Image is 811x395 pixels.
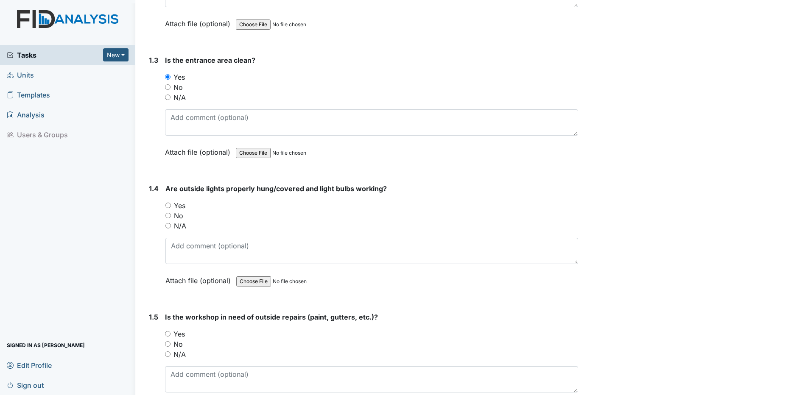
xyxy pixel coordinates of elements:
span: Are outside lights properly hung/covered and light bulbs working? [165,184,387,193]
label: 1.3 [149,55,158,65]
label: Attach file (optional) [165,14,234,29]
label: No [174,211,183,221]
label: N/A [173,349,186,359]
span: Analysis [7,108,45,121]
a: Tasks [7,50,103,60]
label: N/A [173,92,186,103]
input: No [165,213,171,218]
label: 1.4 [149,184,159,194]
span: Templates [7,88,50,101]
label: 1.5 [149,312,158,322]
input: N/A [165,95,171,100]
label: Yes [174,200,185,211]
label: Attach file (optional) [165,271,234,286]
label: Yes [173,329,185,339]
span: Units [7,68,34,81]
input: N/A [165,223,171,228]
button: New [103,48,129,61]
input: No [165,84,171,90]
input: No [165,341,171,347]
span: Sign out [7,378,44,392]
label: Yes [173,72,185,82]
input: Yes [165,74,171,80]
label: Attach file (optional) [165,142,234,157]
label: No [173,339,183,349]
label: No [173,82,183,92]
input: N/A [165,351,171,357]
span: Is the workshop in need of outside repairs (paint, gutters, etc.)? [165,313,378,321]
span: Edit Profile [7,359,52,372]
input: Yes [165,331,171,337]
span: Is the entrance area clean? [165,56,255,64]
span: Signed in as [PERSON_NAME] [7,339,85,352]
input: Yes [165,203,171,208]
label: N/A [174,221,186,231]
